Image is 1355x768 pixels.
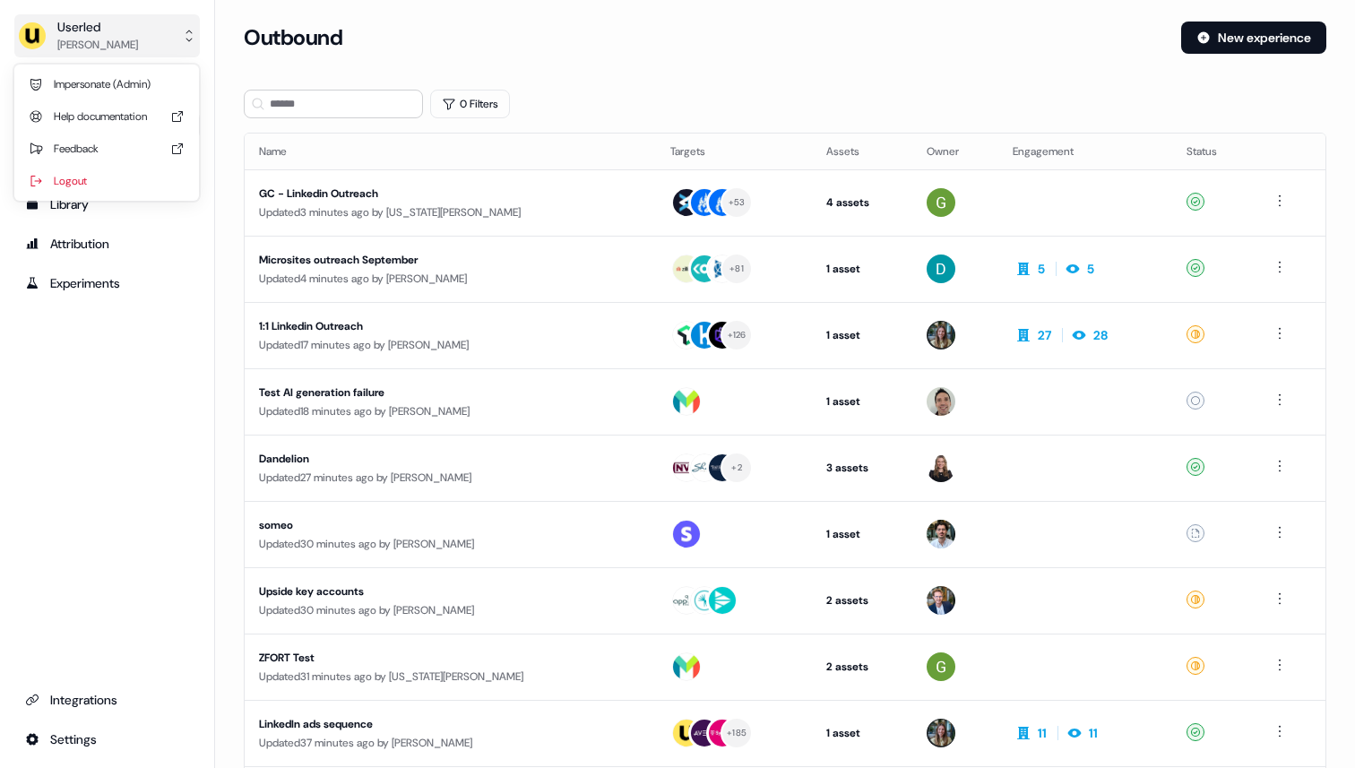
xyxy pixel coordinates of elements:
div: Userled [57,18,138,36]
div: Impersonate (Admin) [22,68,192,100]
div: [PERSON_NAME] [57,36,138,54]
div: Logout [22,165,192,197]
div: Help documentation [22,100,192,133]
button: Userled[PERSON_NAME] [14,14,200,57]
div: Feedback [22,133,192,165]
div: Userled[PERSON_NAME] [14,65,199,201]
